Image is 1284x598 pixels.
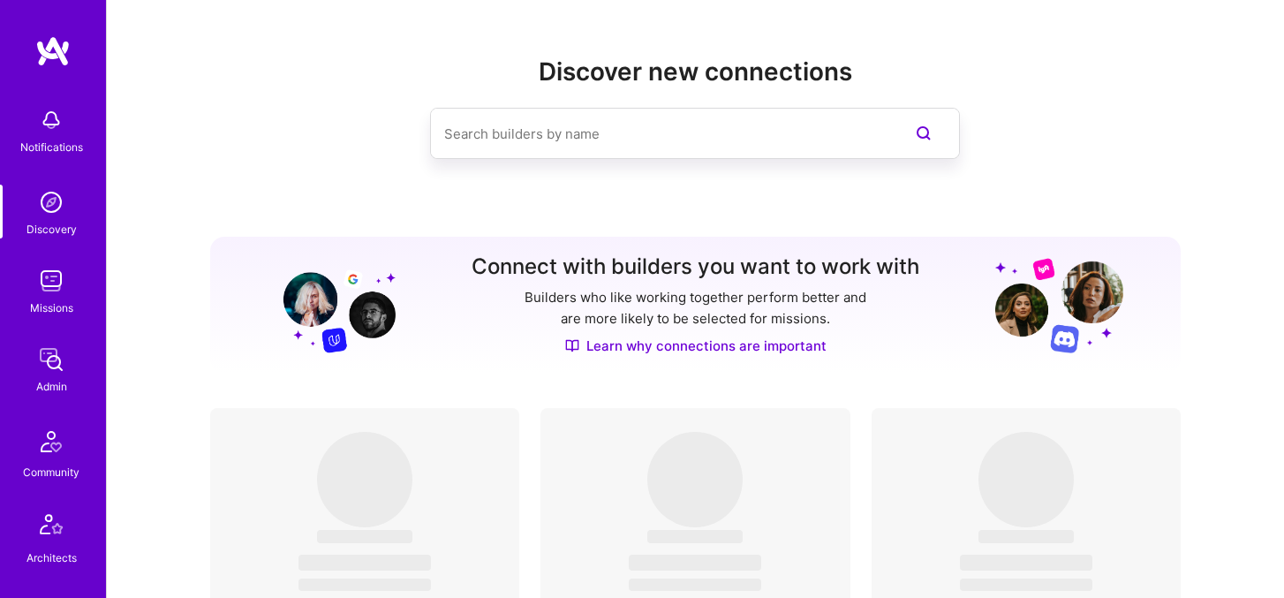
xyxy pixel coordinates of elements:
span: ‌ [629,555,761,571]
span: ‌ [298,555,431,571]
i: icon SearchPurple [913,123,934,144]
img: Discover [565,338,579,353]
span: ‌ [978,530,1074,543]
img: teamwork [34,263,69,299]
div: Architects [26,549,77,567]
span: ‌ [647,432,743,527]
div: Admin [36,377,67,396]
img: Architects [30,506,72,549]
input: Search builders by name [444,111,875,156]
div: Discovery [26,220,77,238]
div: Community [23,463,79,481]
div: Missions [30,299,73,317]
img: Community [30,420,72,463]
span: ‌ [317,530,412,543]
img: discovery [34,185,69,220]
h2: Discover new connections [210,57,1182,87]
span: ‌ [629,579,761,591]
p: Builders who like working together perform better and are more likely to be selected for missions. [521,287,870,329]
div: Notifications [20,138,83,156]
span: ‌ [960,555,1092,571]
img: Grow your network [995,257,1123,353]
a: Learn why connections are important [565,337,827,355]
img: admin teamwork [34,342,69,377]
h3: Connect with builders you want to work with [472,254,919,280]
img: Grow your network [268,256,396,353]
span: ‌ [317,432,412,527]
span: ‌ [960,579,1092,591]
img: bell [34,102,69,138]
span: ‌ [978,432,1074,527]
img: logo [35,35,71,67]
span: ‌ [298,579,431,591]
span: ‌ [647,530,743,543]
